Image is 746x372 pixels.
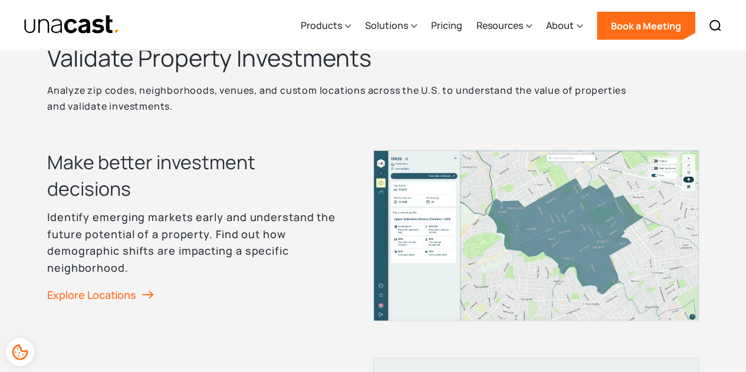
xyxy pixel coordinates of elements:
div: Cookie Preferences [6,338,34,366]
img: Search icon [708,19,722,33]
div: Products [301,2,351,50]
div: Solutions [365,2,417,50]
div: Products [301,18,342,32]
p: Analyze zip codes, neighborhoods, venues, and custom locations across the U.S. to understand the ... [47,83,637,114]
div: About [546,2,583,50]
a: Pricing [431,2,462,50]
a: Explore Locations [47,286,154,304]
h3: Make better investment decisions [47,149,338,201]
div: Solutions [365,18,408,32]
div: About [546,18,574,32]
h2: Validate Property Investments [47,42,637,73]
img: Unacast text logo [24,15,120,35]
a: Book a Meeting [597,12,695,40]
div: Resources [476,2,532,50]
p: Identify emerging markets early and understand the future potential of a property. Find out how d... [47,209,338,276]
div: Resources [476,18,523,32]
a: home [24,15,120,35]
